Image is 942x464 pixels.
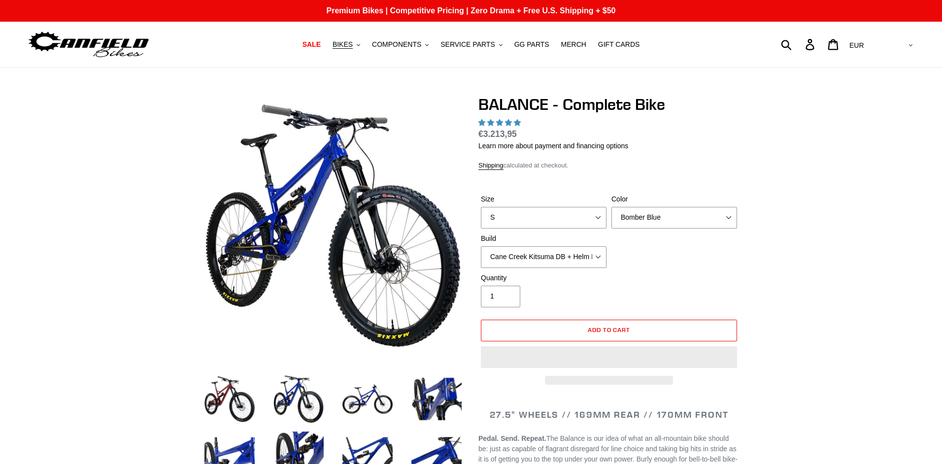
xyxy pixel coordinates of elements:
button: BIKES [328,38,365,51]
span: GIFT CARDS [598,40,640,49]
a: Learn more about payment and financing options [478,142,628,150]
img: BALANCE - Complete Bike [204,97,462,354]
span: SALE [303,40,321,49]
span: MERCH [561,40,586,49]
button: COMPONENTS [367,38,434,51]
img: Load image into Gallery viewer, BALANCE - Complete Bike [202,372,257,426]
h1: BALANCE - Complete Bike [478,95,740,114]
img: Load image into Gallery viewer, BALANCE - Complete Bike [409,372,464,426]
input: Search [786,33,811,55]
span: GG PARTS [514,40,549,49]
img: Load image into Gallery viewer, BALANCE - Complete Bike [340,372,395,426]
img: Load image into Gallery viewer, BALANCE - Complete Bike [271,372,326,426]
span: SERVICE PARTS [440,40,495,49]
span: BIKES [333,40,353,49]
h2: 27.5" WHEELS // 169MM REAR // 170MM FRONT [478,409,740,420]
button: Add to cart [481,320,737,341]
span: Add to cart [588,326,631,333]
div: calculated at checkout. [478,161,740,170]
a: MERCH [556,38,591,51]
img: Canfield Bikes [27,29,150,60]
button: SERVICE PARTS [436,38,507,51]
label: Quantity [481,273,606,283]
a: GG PARTS [509,38,554,51]
span: €3.213,95 [478,129,517,139]
label: Build [481,233,606,244]
label: Size [481,194,606,204]
a: GIFT CARDS [593,38,645,51]
a: Shipping [478,162,504,170]
a: SALE [298,38,326,51]
span: COMPONENTS [372,40,421,49]
b: Pedal. Send. Repeat. [478,434,546,442]
span: 5.00 stars [478,119,523,127]
label: Color [611,194,737,204]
